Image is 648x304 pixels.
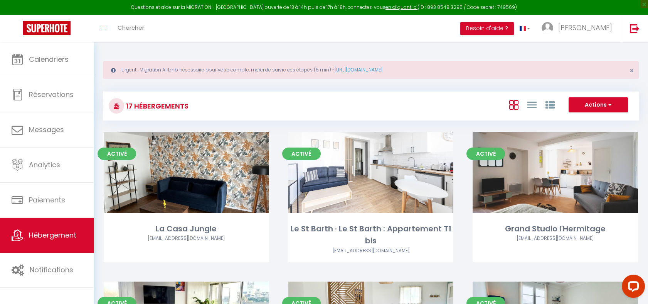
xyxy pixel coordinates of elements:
iframe: LiveChat chat widget [616,272,648,304]
div: Grand Studio l'Hermitage [473,223,638,235]
span: Paiements [29,195,65,205]
a: Chercher [112,15,150,42]
div: Airbnb [473,235,638,242]
span: × [629,66,634,75]
button: Actions [569,97,628,113]
div: La Casa Jungle [104,223,269,235]
div: Urgent : Migration Airbnb nécessaire pour votre compte, merci de suivre ces étapes (5 min) - [103,61,639,79]
span: Activé [282,148,321,160]
div: Airbnb [288,247,454,255]
span: Hébergement [29,230,76,240]
a: [URL][DOMAIN_NAME] [335,66,382,73]
a: en cliquant ici [385,4,417,10]
span: Chercher [118,24,144,32]
a: Editer [532,165,579,180]
button: Besoin d'aide ? [460,22,514,35]
h3: 17 Hébergements [124,97,189,115]
a: Editer [348,165,394,180]
span: Analytics [29,160,60,170]
a: Vue en Liste [527,98,536,111]
span: [PERSON_NAME] [558,23,612,32]
a: Editer [163,165,209,180]
img: logout [630,24,640,33]
img: ... [542,22,553,34]
div: Airbnb [104,235,269,242]
span: Notifications [30,265,73,275]
span: Activé [98,148,136,160]
a: Vue en Box [509,98,518,111]
a: ... [PERSON_NAME] [536,15,622,42]
div: Le St Barth · Le St Barth : Appartement T1 bis [288,223,454,247]
a: Vue par Groupe [545,98,554,111]
span: Calendriers [29,54,69,64]
span: Réservations [29,90,74,99]
span: Messages [29,125,64,134]
img: Super Booking [23,21,71,35]
button: Close [629,67,634,74]
span: Activé [466,148,505,160]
